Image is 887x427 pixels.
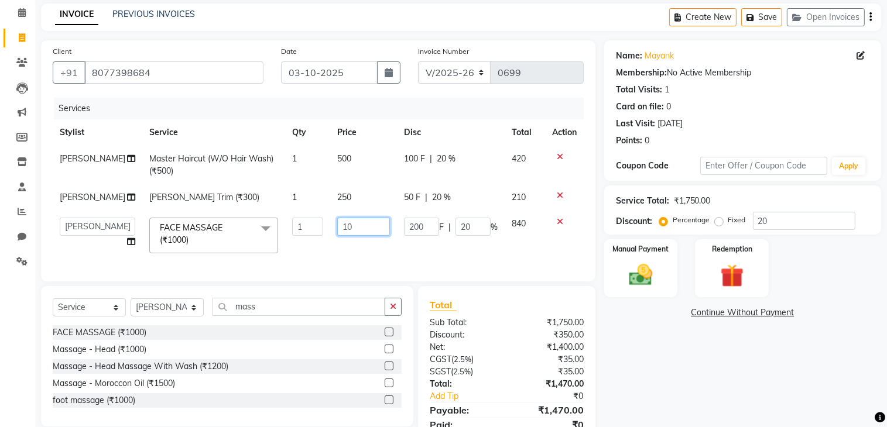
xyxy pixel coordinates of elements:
div: ₹1,400.00 [506,341,592,353]
a: Continue Without Payment [607,307,879,319]
div: ( ) [421,366,506,378]
button: Create New [669,8,737,26]
a: PREVIOUS INVOICES [112,9,195,19]
span: 20 % [437,153,456,165]
span: % [491,221,498,233]
span: 250 [337,192,351,202]
div: 0 [666,101,671,113]
div: ₹350.00 [506,329,592,341]
div: Discount: [421,329,506,341]
label: Fixed [728,215,746,225]
input: Search by Name/Mobile/Email/Code [84,61,263,84]
span: 100 F [404,153,425,165]
div: 1 [665,84,669,96]
div: Net: [421,341,506,353]
th: Total [505,119,545,146]
button: Save [741,8,782,26]
div: No Active Membership [616,67,869,79]
div: FACE MASSAGE (₹1000) [53,326,146,339]
a: Add Tip [421,390,521,402]
th: Price [330,119,397,146]
button: Apply [832,157,865,175]
span: | [430,153,432,165]
div: Massage - Head (₹1000) [53,343,146,356]
label: Redemption [712,244,752,254]
div: [DATE] [657,118,683,130]
span: [PERSON_NAME] [60,192,125,202]
div: 0 [645,135,649,147]
div: Membership: [616,67,667,79]
button: Open Invoices [787,8,865,26]
img: _cash.svg [622,261,659,288]
div: ( ) [421,353,506,366]
th: Qty [285,119,330,146]
button: +91 [53,61,85,84]
span: | [425,191,427,204]
span: FACE MASSAGE (₹1000) [160,222,222,245]
input: Enter Offer / Coupon Code [700,157,827,175]
th: Service [142,119,285,146]
th: Action [545,119,584,146]
div: Services [54,98,593,119]
th: Disc [397,119,505,146]
input: Search or Scan [213,298,385,316]
div: ₹1,750.00 [506,316,592,329]
span: SGST [430,366,451,377]
label: Invoice Number [418,46,469,57]
span: 1 [292,153,297,164]
span: 1 [292,192,297,202]
span: CGST [430,354,451,364]
th: Stylist [53,119,142,146]
span: 500 [337,153,351,164]
div: Payable: [421,403,506,417]
a: x [189,235,194,245]
div: foot massage (₹1000) [53,394,135,407]
label: Date [281,46,297,57]
div: ₹1,470.00 [506,378,592,390]
span: F [439,221,444,233]
a: INVOICE [55,4,98,25]
div: Name: [616,50,642,62]
div: Total Visits: [616,84,662,96]
div: Massage - Head Massage With Wash (₹1200) [53,360,228,373]
div: Coupon Code [616,160,700,172]
div: Service Total: [616,195,669,207]
label: Percentage [673,215,710,225]
span: 2.5% [454,354,471,364]
div: Total: [421,378,506,390]
span: 20 % [432,191,451,204]
span: Total [430,299,457,311]
div: ₹1,750.00 [674,195,711,207]
span: 2.5% [453,367,471,376]
div: Discount: [616,215,652,228]
span: 840 [512,218,526,229]
div: Last Visit: [616,118,655,130]
span: | [448,221,451,233]
a: Mayank [645,50,674,62]
label: Manual Payment [613,244,669,254]
div: Card on file: [616,101,664,113]
div: Sub Total: [421,316,506,329]
span: [PERSON_NAME] [60,153,125,164]
span: [PERSON_NAME] Trim (₹300) [149,192,259,202]
span: Master Haircut (W/O Hair Wash) (₹500) [149,153,273,176]
div: Massage - Moroccon Oil (₹1500) [53,377,175,390]
span: 210 [512,192,526,202]
div: ₹35.00 [506,353,592,366]
label: Client [53,46,71,57]
div: ₹0 [521,390,593,402]
span: 50 F [404,191,420,204]
div: ₹1,470.00 [506,403,592,417]
div: ₹35.00 [506,366,592,378]
div: Points: [616,135,642,147]
span: 420 [512,153,526,164]
img: _gift.svg [713,261,751,290]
